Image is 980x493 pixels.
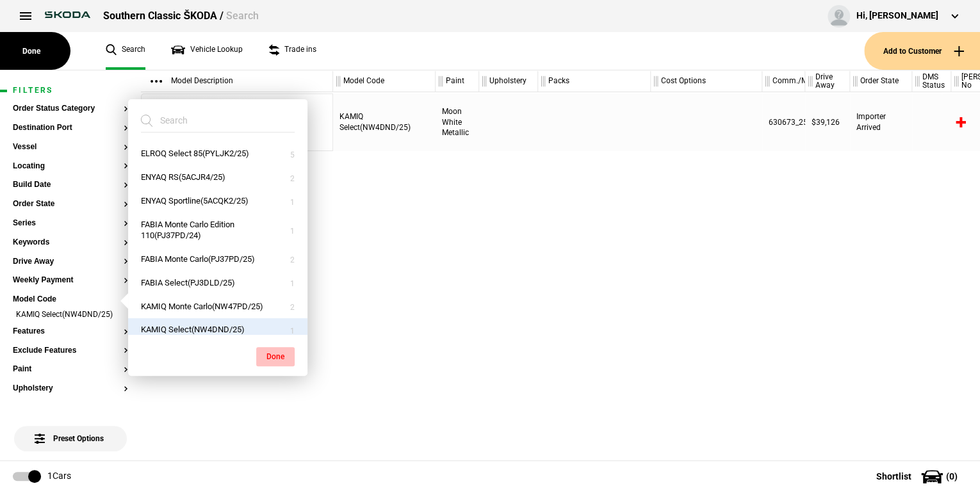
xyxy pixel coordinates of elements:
[762,93,805,151] div: 630673_25
[13,257,128,277] section: Drive Away
[268,32,316,70] a: Trade ins
[13,162,128,181] section: Locating
[538,70,650,92] div: Packs
[333,93,436,151] div: KAMIQ Select(NW4DND/25)
[13,143,128,162] section: Vessel
[128,295,307,319] button: KAMIQ Monte Carlo(NW47PD/25)
[13,384,128,393] button: Upholstery
[762,70,804,92] div: Comm./MY
[13,238,128,247] button: Keywords
[13,403,128,423] section: DMS Status Code
[13,309,128,322] li: KAMIQ Select(NW4DND/25)
[13,384,128,403] section: Upholstery
[13,238,128,257] section: Keywords
[13,124,128,133] button: Destination Port
[13,365,128,374] button: Paint
[171,32,243,70] a: Vehicle Lookup
[13,327,128,346] section: Features
[13,162,128,171] button: Locating
[13,104,128,113] button: Order Status Category
[13,124,128,143] section: Destination Port
[128,318,307,342] button: KAMIQ Select(NW4DND/25)
[857,460,980,492] button: Shortlist(0)
[805,93,850,151] div: $39,126
[436,93,479,151] div: Moon White Metallic
[946,472,958,481] span: ( 0 )
[13,403,128,412] button: DMS Status Code
[13,181,128,190] button: Build Date
[13,257,128,266] button: Drive Away
[13,200,128,209] button: Order State
[13,295,128,304] button: Model Code
[13,200,128,219] section: Order State
[141,109,279,132] input: Search
[13,143,128,152] button: Vessel
[128,271,307,295] button: FABIA Select(PJ3DLD/25)
[876,472,911,481] span: Shortlist
[13,104,128,124] section: Order Status Category
[106,32,145,70] a: Search
[47,470,71,483] div: 1 Cars
[128,190,307,213] button: ENYAQ Sportline(5ACQK2/25)
[13,181,128,200] section: Build Date
[13,219,128,228] button: Series
[912,70,951,92] div: DMS Status
[148,94,237,152] a: KAMIQ Select 1.0 TSI 85kW 7-Speed Auto
[128,213,307,248] button: FABIA Monte Carlo Edition 110(PJ37PD/24)
[256,347,295,366] button: Done
[13,219,128,238] section: Series
[850,70,911,92] div: Order State
[37,418,104,443] span: Preset Options
[864,32,980,70] button: Add to Customer
[13,346,128,355] button: Exclude Features
[436,70,478,92] div: Paint
[856,10,938,22] div: Hi, [PERSON_NAME]
[103,9,259,23] div: Southern Classic ŠKODA /
[13,346,128,366] section: Exclude Features
[128,142,307,166] button: ELROQ Select 85(PYLJK2/25)
[141,70,332,92] div: Model Description
[805,70,849,92] div: Drive Away
[333,70,435,92] div: Model Code
[38,5,97,24] img: skoda.png
[128,166,307,190] button: ENYAQ RS(5ACJR4/25)
[13,295,128,327] section: Model CodeKAMIQ Select(NW4DND/25)
[237,94,326,152] img: png;base64,iVBORw0KGgoAAAANSUhEUgAAAAEAAAABCAQAAAC1HAwCAAAAC0lEQVR42mNkYAAAAAYAAjCB0C8AAAAASUVORK...
[13,276,128,295] section: Weekly Payment
[226,10,259,22] span: Search
[651,70,762,92] div: Cost Options
[13,365,128,384] section: Paint
[850,93,912,151] div: Importer Arrived
[13,327,128,336] button: Features
[128,248,307,271] button: FABIA Monte Carlo(PJ37PD/25)
[13,86,128,95] h1: Filters
[479,70,537,92] div: Upholstery
[13,276,128,285] button: Weekly Payment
